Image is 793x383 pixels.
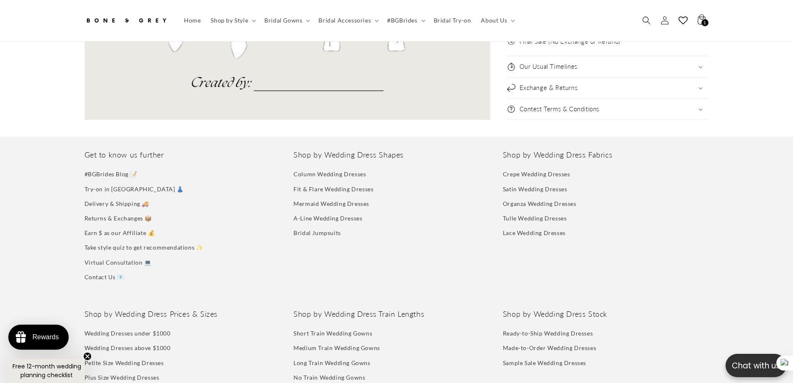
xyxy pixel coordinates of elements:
button: Close teaser [83,352,92,360]
a: Lace Wedding Dresses [503,225,566,240]
a: Bridal Jumpsuits [293,225,341,240]
a: Satin Wedding Dresses [503,182,567,196]
a: Wedding Dresses above $1000 [85,340,171,355]
a: Delivery & Shipping 🚚 [85,196,149,211]
summary: #BGBrides [382,12,428,29]
summary: Exchange & Returns [507,78,709,98]
a: Virtual Consultation 💻 [85,255,152,270]
a: #BGBrides Blog 📝 [85,169,138,181]
summary: Bridal Gowns [259,12,313,29]
a: Fit & Flare Wedding Dresses [293,182,373,196]
a: Mermaid Wedding Dresses [293,196,369,211]
a: Ready-to-Ship Wedding Dresses [503,328,593,340]
img: Bone and Grey Bridal [85,12,168,30]
span: Bridal Accessories [318,17,371,24]
p: Chat with us [726,360,786,372]
span: Bridal Gowns [264,17,302,24]
a: Short Train Wedding Gowns [293,328,372,340]
button: Open chatbox [726,354,786,377]
a: Crepe Wedding Dresses [503,169,570,181]
h2: Shop by Wedding Dress Train Lengths [293,309,500,319]
h2: Our Usual Timelines [520,63,577,71]
span: Home [184,17,201,24]
a: Medium Train Wedding Gowns [293,340,380,355]
h2: Contest Terms & Conditions [520,105,600,113]
a: Tulle Wedding Dresses [503,211,567,225]
a: Organza Wedding Dresses [503,196,577,211]
h2: Shop by Wedding Dress Fabrics [503,150,709,160]
a: Sample Sale Wedding Dresses [503,355,586,370]
span: Free 12-month wedding planning checklist [12,362,81,379]
a: Petite Size Wedding Dresses [85,355,164,370]
div: Rewards [32,333,59,341]
span: About Us [481,17,507,24]
a: Wedding Dresses under $1000 [85,328,171,340]
span: Shop by Style [211,17,248,24]
h2: Shop by Wedding Dress Stock [503,309,709,319]
a: Home [179,12,206,29]
a: Earn $ as our Affiliate 💰 [85,225,155,240]
span: Bridal Try-on [434,17,471,24]
h2: Get to know us further [85,150,291,160]
a: A-Line Wedding Dresses [293,211,362,225]
a: Try-on in [GEOGRAPHIC_DATA] 👗 [85,182,184,196]
div: Free 12-month wedding planning checklistClose teaser [8,359,85,383]
summary: Bridal Accessories [313,12,382,29]
summary: Our Usual Timelines [507,56,709,77]
a: Made-to-Order Wedding Dresses [503,340,596,355]
summary: Contest Terms & Conditions [507,99,709,120]
a: Returns & Exchanges 📦 [85,211,152,225]
summary: Shop by Style [206,12,259,29]
a: Take style quiz to get recommendations ✨ [85,240,204,255]
h2: Shop by Wedding Dress Shapes [293,150,500,160]
span: #BGBrides [387,17,417,24]
h2: Shop by Wedding Dress Prices & Sizes [85,309,291,319]
a: Bridal Try-on [429,12,476,29]
summary: About Us [476,12,518,29]
a: Long Train Wedding Gowns [293,355,370,370]
a: Contact Us 📧 [85,270,124,284]
summary: Search [637,12,656,30]
span: 1 [704,20,706,27]
a: Bone and Grey Bridal [81,8,171,33]
a: Column Wedding Dresses [293,169,366,181]
h2: Exchange & Returns [520,84,578,92]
